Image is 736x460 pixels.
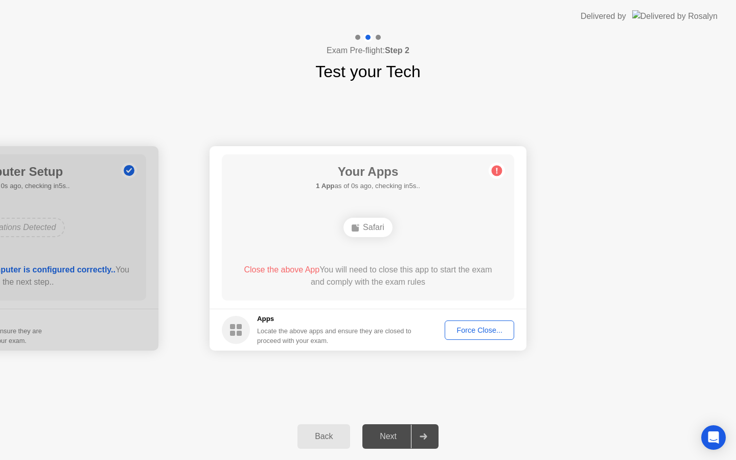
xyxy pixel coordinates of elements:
[448,326,511,334] div: Force Close...
[327,44,409,57] h4: Exam Pre-flight:
[316,182,334,190] b: 1 App
[385,46,409,55] b: Step 2
[237,264,500,288] div: You will need to close this app to start the exam and comply with the exam rules
[365,432,411,441] div: Next
[257,314,412,324] h5: Apps
[632,10,718,22] img: Delivered by Rosalyn
[315,59,421,84] h1: Test your Tech
[257,326,412,346] div: Locate the above apps and ensure they are closed to proceed with your exam.
[445,320,514,340] button: Force Close...
[301,432,347,441] div: Back
[297,424,350,449] button: Back
[316,163,420,181] h1: Your Apps
[343,218,393,237] div: Safari
[581,10,626,22] div: Delivered by
[316,181,420,191] h5: as of 0s ago, checking in5s..
[244,265,319,274] span: Close the above App
[701,425,726,450] div: Open Intercom Messenger
[362,424,439,449] button: Next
